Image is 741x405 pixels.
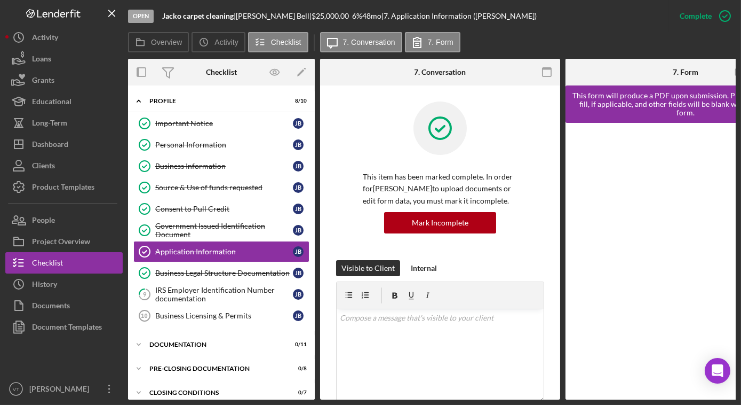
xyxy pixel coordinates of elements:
[293,268,304,278] div: J B
[133,155,309,177] a: Business InformationJB
[149,341,280,348] div: Documentation
[149,390,280,396] div: Closing Conditions
[128,32,189,52] button: Overview
[192,32,245,52] button: Activity
[5,295,123,316] button: Documents
[362,12,381,20] div: 48 mo
[363,171,517,207] p: This item has been marked complete. In order for [PERSON_NAME] to upload documents or edit form d...
[155,162,293,170] div: Business Information
[133,113,309,134] a: Important NoticeJB
[155,269,293,277] div: Business Legal Structure Documentation
[405,32,460,52] button: 7. Form
[133,262,309,284] a: Business Legal Structure DocumentationJB
[293,310,304,321] div: J B
[352,12,362,20] div: 6 %
[680,5,712,27] div: Complete
[151,38,182,46] label: Overview
[133,284,309,305] a: 9IRS Employer Identification Number documentationJB
[13,386,19,392] text: VT
[162,12,236,20] div: |
[405,260,442,276] button: Internal
[133,198,309,220] a: Consent to Pull CreditJB
[293,204,304,214] div: J B
[312,12,352,20] div: $25,000.00
[288,390,307,396] div: 0 / 7
[162,11,234,20] b: Jacko carpet cleaning
[5,274,123,295] button: History
[415,68,466,76] div: 7. Conversation
[320,32,402,52] button: 7. Conversation
[248,32,308,52] button: Checklist
[293,225,304,236] div: J B
[293,289,304,300] div: J B
[5,252,123,274] button: Checklist
[133,220,309,241] a: Government Issued Identification DocumentJB
[149,98,280,104] div: Profile
[288,341,307,348] div: 0 / 11
[32,316,102,340] div: Document Templates
[155,311,293,320] div: Business Licensing & Permits
[133,305,309,326] a: 10Business Licensing & PermitsJB
[32,252,63,276] div: Checklist
[133,134,309,155] a: Personal InformationJB
[149,365,280,372] div: Pre-Closing Documentation
[155,141,293,149] div: Personal Information
[5,378,123,400] button: VT[PERSON_NAME]
[411,260,437,276] div: Internal
[214,38,238,46] label: Activity
[155,119,293,128] div: Important Notice
[384,212,496,233] button: Mark Incomplete
[343,38,395,46] label: 7. Conversation
[288,98,307,104] div: 8 / 10
[27,378,96,402] div: [PERSON_NAME]
[155,205,293,213] div: Consent to Pull Credit
[155,247,293,256] div: Application Information
[293,161,304,172] div: J B
[236,12,312,20] div: [PERSON_NAME] Bell |
[341,260,395,276] div: Visible to Client
[412,212,468,233] div: Mark Incomplete
[32,274,57,298] div: History
[293,139,304,150] div: J B
[293,182,304,193] div: J B
[336,260,400,276] button: Visible to Client
[133,177,309,198] a: Source & Use of funds requestedJB
[705,358,730,384] div: Open Intercom Messenger
[155,222,293,239] div: Government Issued Identification Document
[288,365,307,372] div: 0 / 8
[5,316,123,338] a: Document Templates
[669,5,736,27] button: Complete
[293,246,304,257] div: J B
[128,10,154,23] div: Open
[428,38,453,46] label: 7. Form
[293,118,304,129] div: J B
